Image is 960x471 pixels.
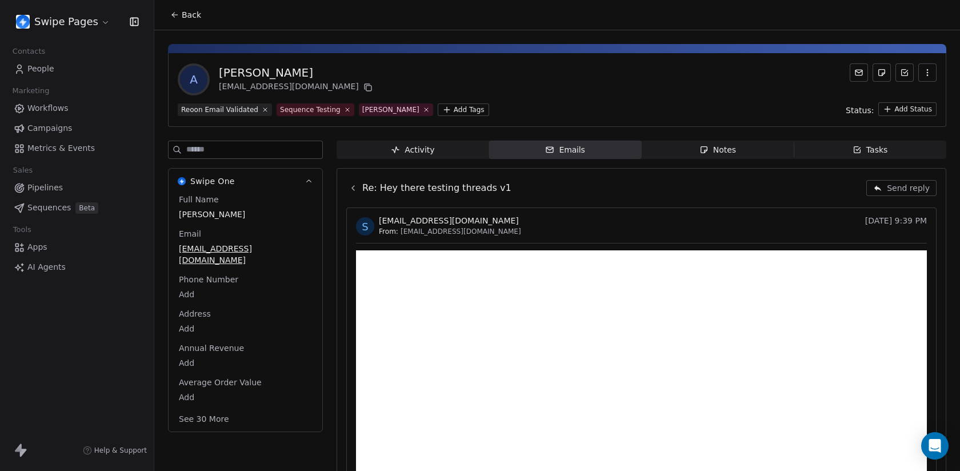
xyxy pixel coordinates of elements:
[8,162,38,179] span: Sales
[179,209,312,220] span: [PERSON_NAME]
[75,202,98,214] span: Beta
[27,63,54,75] span: People
[846,105,874,116] span: Status:
[190,175,235,187] span: Swipe One
[16,15,30,29] img: user_01J93QE9VH11XXZQZDP4TWZEES.jpg
[866,180,937,196] button: Send reply
[177,274,241,285] span: Phone Number
[169,169,322,194] button: Swipe OneSwipe One
[177,194,221,205] span: Full Name
[27,102,69,114] span: Workflows
[362,219,368,234] div: s
[179,357,312,369] span: Add
[280,105,341,115] div: Sequence Testing
[9,198,145,217] a: SequencesBeta
[27,241,47,253] span: Apps
[94,446,147,455] span: Help & Support
[27,182,63,194] span: Pipelines
[9,139,145,158] a: Metrics & Events
[699,144,736,156] div: Notes
[379,227,398,236] span: From:
[7,43,50,60] span: Contacts
[179,323,312,334] span: Add
[921,432,949,460] div: Open Intercom Messenger
[34,14,98,29] span: Swipe Pages
[438,103,489,116] button: Add Tags
[9,59,145,78] a: People
[219,81,375,94] div: [EMAIL_ADDRESS][DOMAIN_NAME]
[178,177,186,185] img: Swipe One
[179,289,312,300] span: Add
[163,5,208,25] button: Back
[177,228,203,240] span: Email
[180,66,207,93] span: A
[177,308,213,320] span: Address
[169,194,322,432] div: Swipe OneSwipe One
[179,392,312,403] span: Add
[9,178,145,197] a: Pipelines
[27,122,72,134] span: Campaigns
[362,105,419,115] div: [PERSON_NAME]
[179,243,312,266] span: [EMAIL_ADDRESS][DOMAIN_NAME]
[865,215,927,226] span: [DATE] 9:39 PM
[172,409,236,429] button: See 30 More
[182,9,201,21] span: Back
[27,261,66,273] span: AI Agents
[27,142,95,154] span: Metrics & Events
[9,258,145,277] a: AI Agents
[401,227,521,236] span: [EMAIL_ADDRESS][DOMAIN_NAME]
[8,221,36,238] span: Tools
[9,119,145,138] a: Campaigns
[27,202,71,214] span: Sequences
[83,446,147,455] a: Help & Support
[9,238,145,257] a: Apps
[878,102,937,116] button: Add Status
[219,65,375,81] div: [PERSON_NAME]
[887,182,930,194] span: Send reply
[391,144,434,156] div: Activity
[181,105,258,115] div: Reoon Email Validated
[379,215,519,226] span: [EMAIL_ADDRESS][DOMAIN_NAME]
[177,342,246,354] span: Annual Revenue
[362,181,511,195] span: Re: Hey there testing threads v1
[7,82,54,99] span: Marketing
[9,99,145,118] a: Workflows
[177,377,264,388] span: Average Order Value
[14,12,113,31] button: Swipe Pages
[853,144,888,156] div: Tasks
